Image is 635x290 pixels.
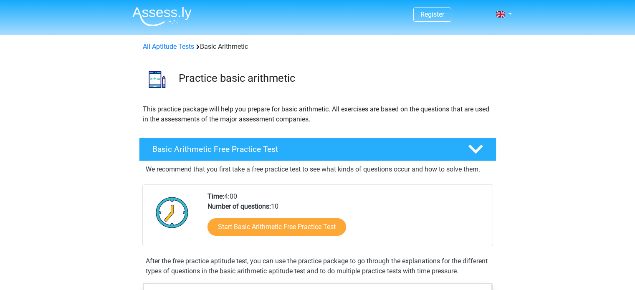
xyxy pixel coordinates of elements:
[142,256,493,276] div: After the free practice aptitude test, you can use the practice package to go through the explana...
[143,104,493,124] p: This practice package will help you prepare for basic arithmetic. All exercises are based on the ...
[207,218,346,236] a: Start Basic Arithmetic Free Practice Test
[201,192,492,246] div: 4:00 10
[207,192,224,200] b: Time:
[132,7,192,26] img: Assessly
[152,144,455,154] h4: Basic Arithmetic Free Practice Test
[179,72,490,85] h3: Practice basic arithmetic
[139,62,175,97] img: basic arithmetic
[136,138,500,161] a: Basic Arithmetic Free Practice Test
[139,42,496,52] div: Basic Arithmetic
[207,202,271,210] b: Number of questions:
[420,10,444,18] a: Register
[151,192,193,233] img: Clock
[146,164,490,174] p: We recommend that you first take a free practice test to see what kinds of questions occur and ho...
[143,43,194,50] a: All Aptitude Tests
